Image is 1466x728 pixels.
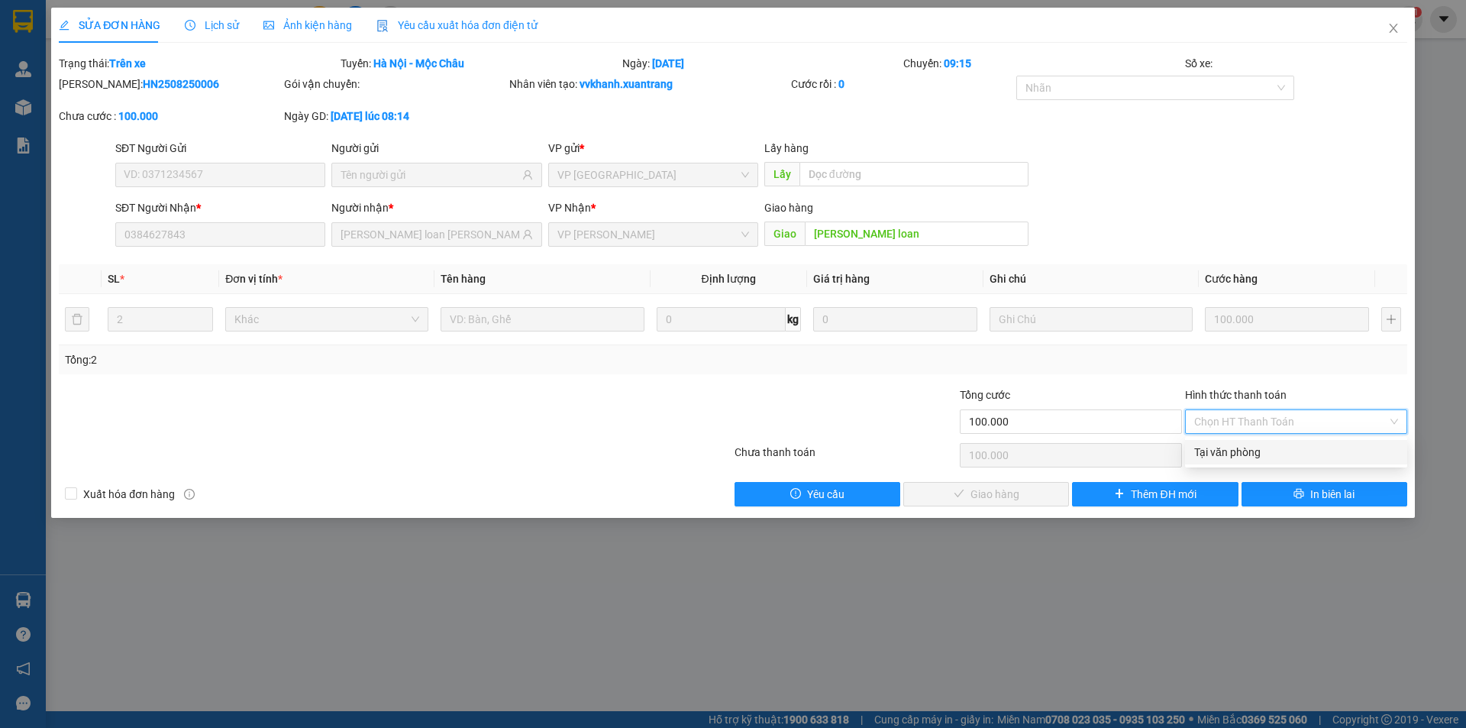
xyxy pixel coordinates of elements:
span: Định lượng [702,273,756,285]
span: Giao [764,222,805,246]
input: Tên người nhận [341,226,518,243]
span: kg [786,307,801,332]
span: printer [1293,488,1304,500]
span: Xuất hóa đơn hàng [77,486,181,503]
button: printerIn biên lai [1242,482,1407,506]
button: Close [1372,8,1415,50]
span: Tổng cước [960,389,1010,401]
span: clock-circle [185,20,195,31]
span: Thêm ĐH mới [1131,486,1196,503]
div: Tuyến: [339,55,621,72]
input: Dọc đường [799,162,1028,186]
span: Đơn vị tính [225,273,283,285]
img: icon [376,20,389,32]
span: picture [263,20,274,31]
b: Hà Nội - Mộc Châu [373,57,464,70]
span: Lấy [764,162,799,186]
button: delete [65,307,89,332]
span: VP MỘC CHÂU [557,223,749,246]
button: checkGiao hàng [903,482,1069,506]
button: plusThêm ĐH mới [1072,482,1238,506]
span: user [522,170,533,180]
span: SỬA ĐƠN HÀNG [59,19,160,31]
div: SĐT Người Gửi [115,140,325,157]
div: Ngày: [621,55,903,72]
span: Giao hàng [764,202,813,214]
span: Giá trị hàng [813,273,870,285]
input: 0 [1205,307,1369,332]
div: Ngày GD: [284,108,506,125]
b: 0 [838,78,844,90]
span: Yêu cầu xuất hóa đơn điện tử [376,19,538,31]
div: Chưa cước : [59,108,281,125]
input: Dọc đường [805,222,1028,246]
div: Nhân viên tạo: [509,76,788,92]
label: Hình thức thanh toán [1185,389,1287,401]
span: Lấy hàng [764,142,809,154]
button: exclamation-circleYêu cầu [735,482,900,506]
span: Cước hàng [1205,273,1258,285]
span: Khác [234,308,419,331]
div: Tại văn phòng [1194,444,1398,461]
th: Ghi chú [983,264,1199,294]
span: VP HÀ NỘI [557,163,749,186]
span: Ảnh kiện hàng [263,19,352,31]
div: Tổng: 2 [65,351,566,368]
div: Chuyến: [902,55,1183,72]
span: edit [59,20,69,31]
button: plus [1381,307,1401,332]
span: In biên lai [1310,486,1355,503]
span: exclamation-circle [790,488,801,500]
div: SĐT Người Nhận [115,199,325,216]
b: vvkhanh.xuantrang [580,78,673,90]
span: user [522,229,533,240]
input: Tên người gửi [341,167,518,183]
span: Chọn HT Thanh Toán [1194,410,1398,433]
span: Lịch sử [185,19,239,31]
b: Trên xe [109,57,146,70]
span: plus [1114,488,1125,500]
div: Cước rồi : [791,76,1013,92]
b: 100.000 [118,110,158,122]
input: Ghi Chú [990,307,1193,332]
div: Số xe: [1183,55,1409,72]
div: Trạng thái: [57,55,339,72]
span: Yêu cầu [807,486,844,503]
span: close [1387,22,1400,34]
div: Người nhận [331,199,541,216]
b: 09:15 [944,57,971,70]
input: VD: Bàn, Ghế [441,307,644,332]
span: Tên hàng [441,273,486,285]
b: HN2508250006 [143,78,219,90]
div: VP gửi [548,140,758,157]
input: 0 [813,307,977,332]
b: [DATE] lúc 08:14 [331,110,409,122]
b: [DATE] [652,57,684,70]
div: Gói vận chuyển: [284,76,506,92]
div: Chưa thanh toán [733,444,958,471]
div: [PERSON_NAME]: [59,76,281,92]
span: VP Nhận [548,202,591,214]
span: SL [108,273,120,285]
span: info-circle [184,489,195,500]
div: Người gửi [331,140,541,157]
